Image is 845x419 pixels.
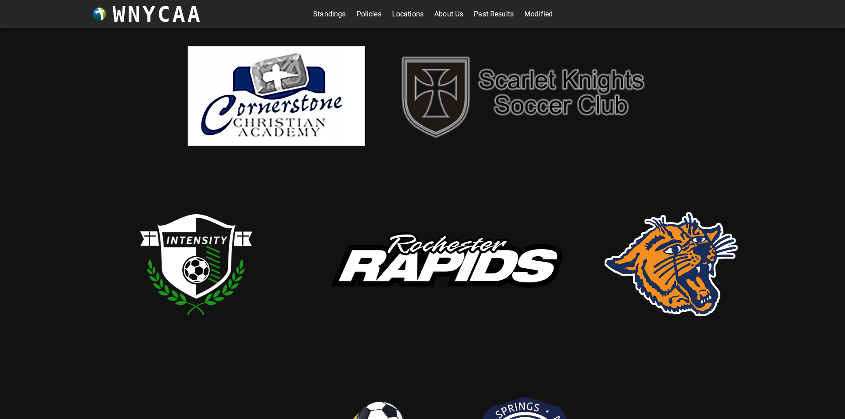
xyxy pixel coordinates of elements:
img: rapids.svg [312,215,578,313]
img: intensity.png [108,176,285,353]
a: Locations [392,7,424,21]
a: About Us [434,7,463,21]
a: Policies [357,7,381,21]
img: cornerstone.png [188,46,365,146]
h3: WNYCAA [113,2,202,27]
a: Modified [524,7,553,21]
a: Past Results [474,7,514,21]
img: rsd.png [605,212,738,316]
a: Standings [313,7,346,21]
img: wnycaaBall.png [93,8,106,21]
img: sk.png [392,48,658,144]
